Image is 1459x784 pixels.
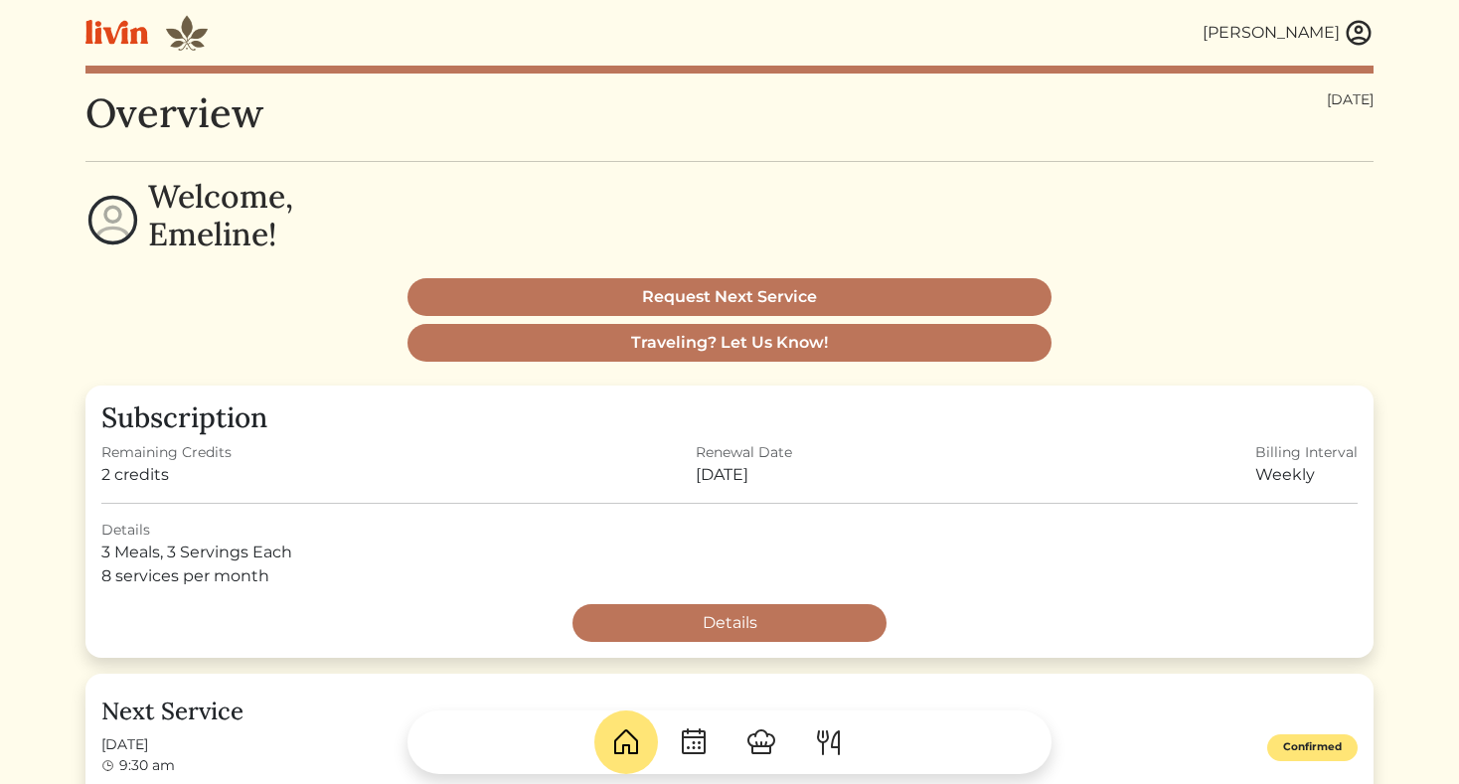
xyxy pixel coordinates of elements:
[1203,21,1340,45] div: [PERSON_NAME]
[678,726,710,758] img: CalendarDots-5bcf9d9080389f2a281d69619e1c85352834be518fbc73d9501aef674afc0d57.svg
[85,193,140,247] img: profile-circle-6dcd711754eaac681cb4e5fa6e5947ecf152da99a3a386d1f417117c42b37ef2.svg
[407,324,1052,362] a: Traveling? Let Us Know!
[696,463,792,487] div: [DATE]
[407,278,1052,316] a: Request Next Service
[101,442,232,463] div: Remaining Credits
[696,442,792,463] div: Renewal Date
[101,401,1358,435] h3: Subscription
[164,13,210,53] img: Juniper
[101,541,1358,564] div: 3 Meals, 3 Servings Each
[745,726,777,758] img: ChefHat-a374fb509e4f37eb0702ca99f5f64f3b6956810f32a249b33092029f8484b388.svg
[1255,463,1358,487] div: Weekly
[101,463,232,487] div: 2 credits
[813,726,845,758] img: ForkKnife-55491504ffdb50bab0c1e09e7649658475375261d09fd45db06cec23bce548bf.svg
[1327,89,1374,110] div: [DATE]
[610,726,642,758] img: House-9bf13187bcbb5817f509fe5e7408150f90897510c4275e13d0d5fca38e0b5951.svg
[148,178,293,254] h2: Welcome, Emeline!
[101,564,1358,588] div: 8 services per month
[85,20,148,45] img: livin-logo-a0d97d1a881af30f6274990eb6222085a2533c92bbd1e4f22c21b4f0d0e3210c.svg
[1255,442,1358,463] div: Billing Interval
[101,520,1358,541] div: Details
[1344,18,1374,48] img: user_account-e6e16d2ec92f44fc35f99ef0dc9cddf60790bfa021a6ecb1c896eb5d2907b31c.svg
[85,89,263,137] h1: Overview
[572,604,887,642] a: Details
